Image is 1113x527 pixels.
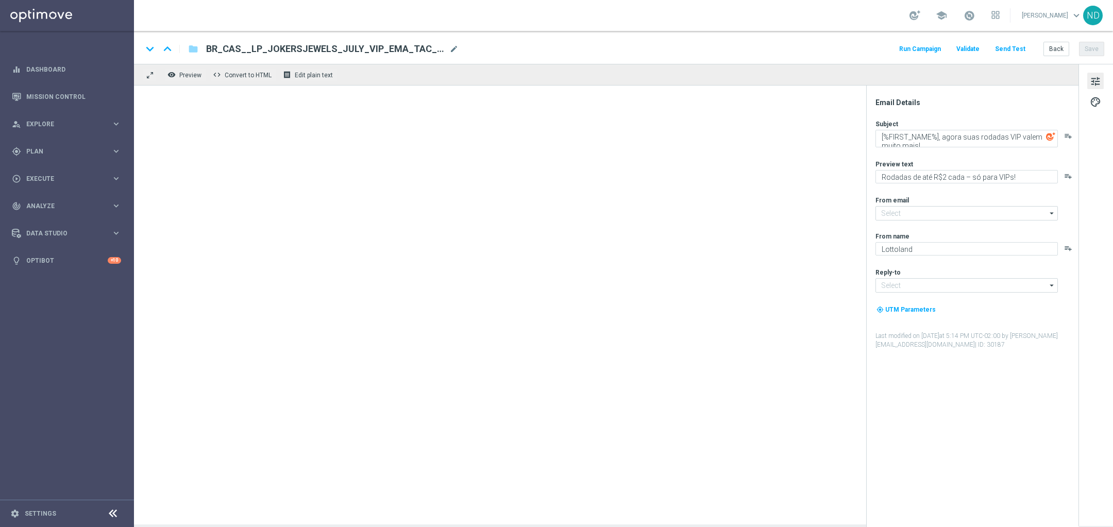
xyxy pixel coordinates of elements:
i: arrow_drop_down [1047,207,1057,220]
button: Validate [955,42,981,56]
button: my_location UTM Parameters [875,304,937,315]
span: keyboard_arrow_down [1071,10,1082,21]
span: Edit plain text [295,72,333,79]
button: receipt Edit plain text [280,68,338,81]
i: person_search [12,120,21,129]
label: Subject [875,120,898,128]
button: folder [187,41,199,57]
i: keyboard_arrow_right [111,119,121,129]
span: school [936,10,947,21]
i: keyboard_arrow_right [111,228,121,238]
div: Mission Control [12,83,121,110]
button: play_circle_outline Execute keyboard_arrow_right [11,175,122,183]
label: Preview text [875,160,913,168]
button: Back [1043,42,1069,56]
div: +10 [108,257,121,264]
label: Last modified on [DATE] at 5:14 PM UTC-02:00 by [PERSON_NAME][EMAIL_ADDRESS][DOMAIN_NAME] [875,332,1077,349]
i: settings [10,509,20,518]
i: keyboard_arrow_up [160,41,175,57]
i: arrow_drop_down [1047,279,1057,292]
i: keyboard_arrow_down [142,41,158,57]
button: Run Campaign [898,42,942,56]
div: Analyze [12,201,111,211]
label: From name [875,232,909,241]
i: my_location [876,306,884,313]
div: Plan [12,147,111,156]
button: playlist_add [1064,132,1072,140]
label: Reply-to [875,268,901,277]
span: UTM Parameters [885,306,936,313]
input: Select [875,278,1058,293]
button: playlist_add [1064,244,1072,252]
i: gps_fixed [12,147,21,156]
i: lightbulb [12,256,21,265]
span: palette [1090,95,1101,109]
span: Plan [26,148,111,155]
span: Preview [179,72,201,79]
button: code Convert to HTML [210,68,276,81]
span: Data Studio [26,230,111,236]
i: receipt [283,71,291,79]
span: Validate [956,45,980,53]
a: Mission Control [26,83,121,110]
button: Data Studio keyboard_arrow_right [11,229,122,237]
span: Execute [26,176,111,182]
span: mode_edit [449,44,459,54]
button: playlist_add [1064,172,1072,180]
div: Dashboard [12,56,121,83]
button: person_search Explore keyboard_arrow_right [11,120,122,128]
i: keyboard_arrow_right [111,146,121,156]
button: Save [1079,42,1104,56]
div: Explore [12,120,111,129]
i: keyboard_arrow_right [111,174,121,183]
div: ND [1083,6,1103,25]
label: From email [875,196,909,205]
a: Optibot [26,247,108,274]
div: Execute [12,174,111,183]
span: Explore [26,121,111,127]
div: Optibot [12,247,121,274]
img: optiGenie.svg [1046,132,1055,141]
button: Mission Control [11,93,122,101]
span: code [213,71,221,79]
div: Data Studio [12,229,111,238]
i: equalizer [12,65,21,74]
i: track_changes [12,201,21,211]
a: [PERSON_NAME]keyboard_arrow_down [1021,8,1083,23]
a: Dashboard [26,56,121,83]
i: keyboard_arrow_right [111,201,121,211]
span: Convert to HTML [225,72,272,79]
i: folder [188,43,198,55]
a: Settings [25,511,56,517]
div: Email Details [875,98,1077,107]
button: gps_fixed Plan keyboard_arrow_right [11,147,122,156]
i: remove_red_eye [167,71,176,79]
span: BR_CAS__LP_JOKERSJEWELS_JULY_VIP_EMA_TAC_GM [206,43,445,55]
button: track_changes Analyze keyboard_arrow_right [11,202,122,210]
button: remove_red_eye Preview [165,68,206,81]
span: tune [1090,75,1101,88]
button: tune [1087,73,1104,89]
span: | ID: 30187 [975,341,1005,348]
input: Select [875,206,1058,220]
i: play_circle_outline [12,174,21,183]
span: Analyze [26,203,111,209]
button: equalizer Dashboard [11,65,122,74]
button: palette [1087,93,1104,110]
button: Send Test [993,42,1027,56]
button: lightbulb Optibot +10 [11,257,122,265]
